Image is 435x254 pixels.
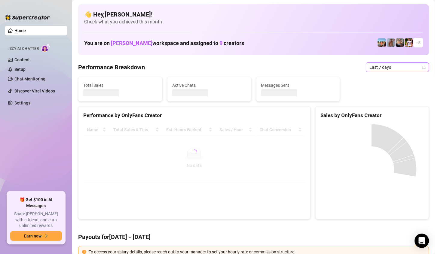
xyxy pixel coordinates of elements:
[219,40,222,46] span: 9
[14,77,45,81] a: Chat Monitoring
[387,38,395,47] img: Joey
[422,65,426,69] span: calendar
[78,233,429,241] h4: Payouts for [DATE] - [DATE]
[44,234,48,238] span: arrow-right
[320,111,424,119] div: Sales by OnlyFans Creator
[10,231,62,241] button: Earn nowarrow-right
[369,63,425,72] span: Last 7 days
[14,67,26,72] a: Setup
[84,19,423,25] span: Check what you achieved this month
[172,82,246,89] span: Active Chats
[5,14,50,20] img: logo-BBDzfeDw.svg
[24,234,41,238] span: Earn now
[405,38,413,47] img: Hector
[14,89,55,93] a: Discover Viral Videos
[396,38,404,47] img: George
[78,63,145,71] h4: Performance Breakdown
[416,39,421,46] span: + 5
[84,10,423,19] h4: 👋 Hey, [PERSON_NAME] !
[14,28,26,33] a: Home
[111,40,152,46] span: [PERSON_NAME]
[261,82,335,89] span: Messages Sent
[378,38,386,47] img: Zach
[82,250,86,254] span: exclamation-circle
[83,82,157,89] span: Total Sales
[10,211,62,229] span: Share [PERSON_NAME] with a friend, and earn unlimited rewards
[83,111,305,119] div: Performance by OnlyFans Creator
[415,234,429,248] div: Open Intercom Messenger
[8,46,39,52] span: Izzy AI Chatter
[14,101,30,105] a: Settings
[14,57,30,62] a: Content
[41,44,51,52] img: AI Chatter
[191,149,198,156] span: loading
[10,197,62,209] span: 🎁 Get $100 in AI Messages
[84,40,244,47] h1: You are on workspace and assigned to creators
